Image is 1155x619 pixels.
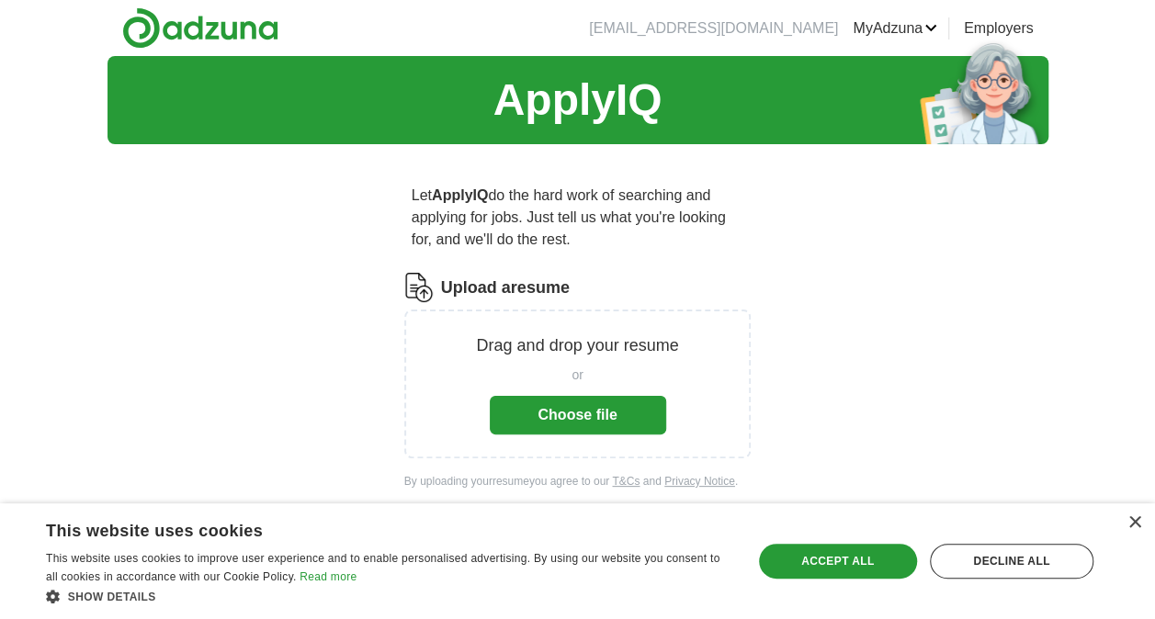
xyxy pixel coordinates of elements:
a: Privacy Notice [664,475,735,488]
button: Choose file [490,396,666,434]
a: Employers [964,17,1034,39]
img: Adzuna logo [122,7,278,49]
div: By uploading your resume you agree to our and . [404,473,752,490]
div: Show details [46,587,731,605]
div: Close [1127,516,1141,530]
div: Decline all [930,544,1093,579]
div: Accept all [759,544,917,579]
span: or [572,366,583,385]
p: Let do the hard work of searching and applying for jobs. Just tell us what you're looking for, an... [404,177,752,258]
img: CV Icon [404,273,434,302]
a: MyAdzuna [853,17,937,39]
div: This website uses cookies [46,514,685,542]
h1: ApplyIQ [493,67,662,133]
a: Read more, opens a new window [300,570,357,583]
strong: ApplyIQ [432,187,488,203]
li: [EMAIL_ADDRESS][DOMAIN_NAME] [589,17,838,39]
label: Upload a resume [441,276,570,300]
p: Drag and drop your resume [476,333,678,358]
span: Show details [68,591,156,603]
a: T&Cs [612,475,640,488]
span: This website uses cookies to improve user experience and to enable personalised advertising. By u... [46,552,719,583]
